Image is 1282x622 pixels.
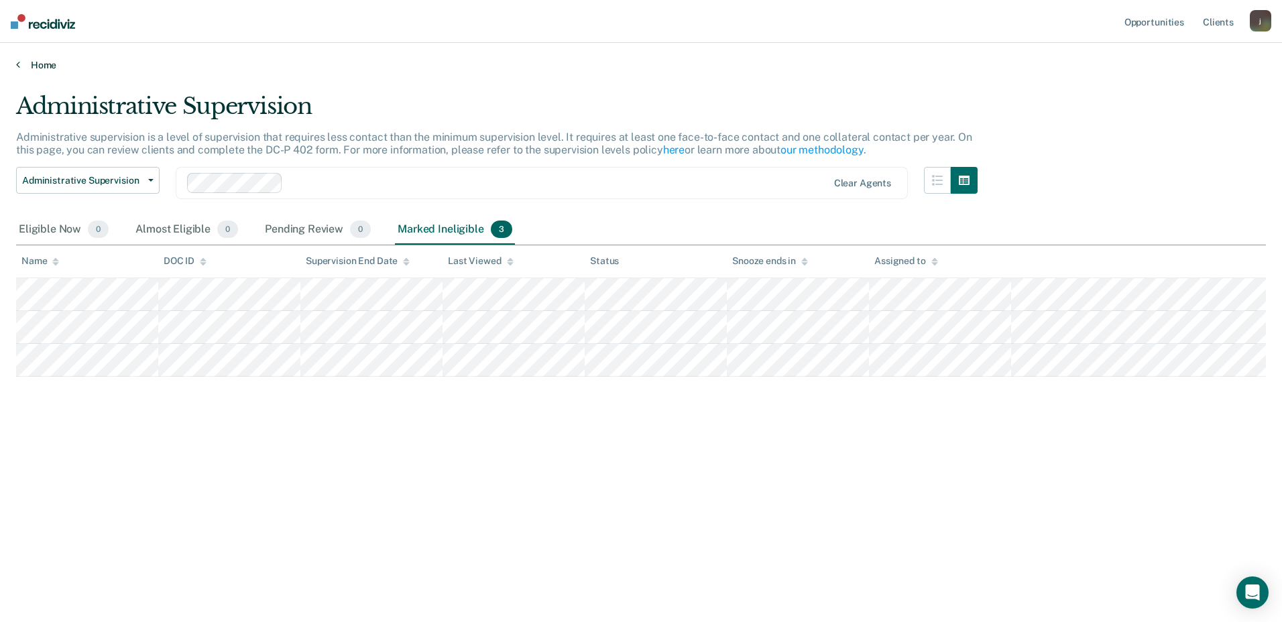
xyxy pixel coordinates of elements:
a: here [663,143,685,156]
div: Snooze ends in [732,255,808,267]
span: 3 [491,221,512,238]
div: DOC ID [164,255,207,267]
span: Administrative Supervision [22,175,143,186]
div: Marked Ineligible3 [395,215,515,245]
span: 0 [88,221,109,238]
div: Status [590,255,619,267]
div: Open Intercom Messenger [1236,576,1269,609]
div: Almost Eligible0 [133,215,241,245]
div: Eligible Now0 [16,215,111,245]
div: Name [21,255,59,267]
p: Administrative supervision is a level of supervision that requires less contact than the minimum ... [16,131,972,156]
div: Pending Review0 [262,215,373,245]
div: Supervision End Date [306,255,410,267]
div: Clear agents [834,178,891,189]
img: Recidiviz [11,14,75,29]
button: Administrative Supervision [16,167,160,194]
div: Last Viewed [448,255,513,267]
span: 0 [217,221,238,238]
div: Administrative Supervision [16,92,978,131]
button: j [1250,10,1271,32]
span: 0 [350,221,371,238]
a: Home [16,59,1266,71]
div: Assigned to [874,255,937,267]
a: our methodology [780,143,864,156]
